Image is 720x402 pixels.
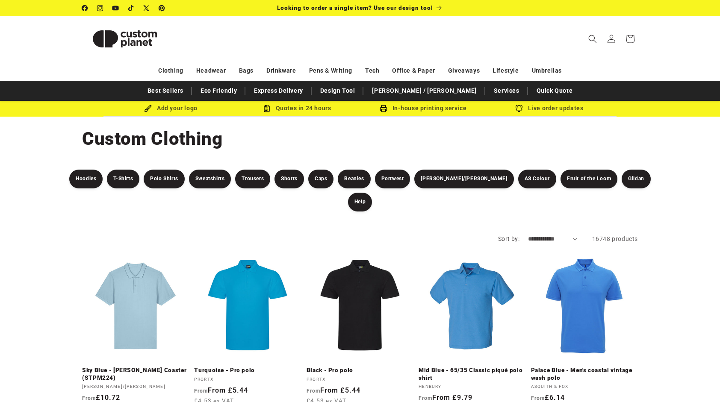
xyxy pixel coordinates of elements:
[531,367,638,381] a: Palace Blue - Men's coastal vintage wash polo
[308,170,333,188] a: Caps
[144,105,152,112] img: Brush Icon
[448,63,480,78] a: Giveaways
[561,170,617,188] a: Fruit of the Loom
[493,63,519,78] a: Lifestyle
[622,170,651,188] a: Gildan
[144,170,185,188] a: Polo Shirts
[490,83,524,98] a: Services
[518,170,556,188] a: AS Colour
[82,127,638,150] h1: Custom Clothing
[583,29,602,48] summary: Search
[79,16,171,61] a: Custom Planet
[515,105,523,112] img: Order updates
[69,170,103,188] a: Hoodies
[365,63,379,78] a: Tech
[194,367,301,374] a: Turquoise - Pro polo
[309,63,352,78] a: Pens & Writing
[380,105,387,112] img: In-house printing
[266,63,296,78] a: Drinkware
[250,83,307,98] a: Express Delivery
[65,170,655,211] nav: Product filters
[532,83,577,98] a: Quick Quote
[263,105,271,112] img: Order Updates Icon
[82,367,189,381] a: Sky Blue - [PERSON_NAME] Coaster (STPM224)
[189,170,231,188] a: Sweatshirts
[158,63,183,78] a: Clothing
[316,83,360,98] a: Design Tool
[196,83,241,98] a: Eco Friendly
[196,63,226,78] a: Headwear
[498,235,519,242] label: Sort by:
[274,170,304,188] a: Shorts
[82,20,168,58] img: Custom Planet
[392,63,435,78] a: Office & Paper
[360,103,486,114] div: In-house printing service
[419,367,525,381] a: Mid Blue - 65/35 Classic piqué polo shirt
[235,170,270,188] a: Trousers
[414,170,513,188] a: [PERSON_NAME]/[PERSON_NAME]
[348,193,372,211] a: Help
[108,103,234,114] div: Add your logo
[338,170,370,188] a: Beanies
[143,83,188,98] a: Best Sellers
[592,235,638,242] span: 16748 products
[239,63,254,78] a: Bags
[368,83,481,98] a: [PERSON_NAME] / [PERSON_NAME]
[532,63,562,78] a: Umbrellas
[277,4,433,11] span: Looking to order a single item? Use our design tool
[375,170,410,188] a: Portwest
[307,367,413,374] a: Black - Pro polo
[107,170,139,188] a: T-Shirts
[486,103,612,114] div: Live order updates
[234,103,360,114] div: Quotes in 24 hours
